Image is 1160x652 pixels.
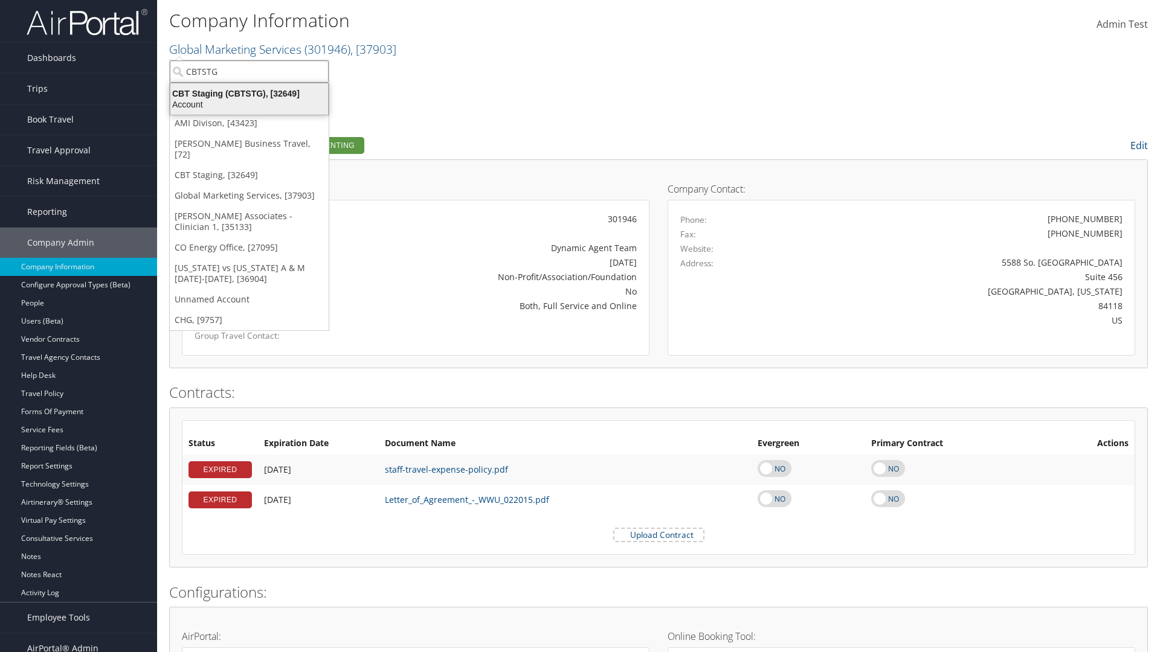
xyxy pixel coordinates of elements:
[668,184,1135,194] h4: Company Contact:
[170,289,329,310] a: Unnamed Account
[680,257,714,269] label: Address:
[170,237,329,258] a: CO Energy Office, [27095]
[170,133,329,165] a: [PERSON_NAME] Business Travel, [72]
[27,166,100,196] span: Risk Management
[27,197,67,227] span: Reporting
[27,228,94,258] span: Company Admin
[379,433,752,455] th: Document Name
[1116,488,1129,511] i: Remove Contract
[27,602,90,633] span: Employee Tools
[170,165,329,185] a: CBT Staging, [32649]
[1116,458,1129,481] i: Remove Contract
[1043,433,1135,455] th: Actions
[264,494,291,505] span: [DATE]
[796,256,1123,269] div: 5588 So. [GEOGRAPHIC_DATA]
[1097,6,1148,43] a: Admin Test
[182,631,649,641] h4: AirPortal:
[182,184,649,194] h4: Account Details:
[264,494,373,505] div: Add/Edit Date
[752,433,865,455] th: Evergreen
[163,99,335,110] div: Account
[188,491,252,508] div: EXPIRED
[170,60,329,83] input: Search Accounts
[1048,213,1123,225] div: [PHONE_NUMBER]
[865,433,1043,455] th: Primary Contract
[169,382,1148,403] h2: Contracts:
[796,270,1123,283] div: Suite 456
[27,135,91,165] span: Travel Approval
[350,41,396,57] span: , [ 37903 ]
[188,461,252,478] div: EXPIRED
[796,285,1123,298] div: [GEOGRAPHIC_DATA], [US_STATE]
[170,185,329,206] a: Global Marketing Services, [37903]
[195,330,330,342] label: Group Travel Contact:
[348,270,637,283] div: Non-Profit/Association/Foundation
[1130,139,1148,152] a: Edit
[169,582,1148,602] h2: Configurations:
[668,631,1135,641] h4: Online Booking Tool:
[614,529,703,541] label: Upload Contract
[27,43,76,73] span: Dashboards
[1048,227,1123,240] div: [PHONE_NUMBER]
[385,464,508,475] a: staff-travel-expense-policy.pdf
[169,8,822,33] h1: Company Information
[170,258,329,289] a: [US_STATE] vs [US_STATE] A & M [DATE]-[DATE], [36904]
[264,464,373,475] div: Add/Edit Date
[348,299,637,312] div: Both, Full Service and Online
[796,299,1123,312] div: 84118
[169,41,396,57] a: Global Marketing Services
[27,104,74,135] span: Book Travel
[258,433,379,455] th: Expiration Date
[796,314,1123,327] div: US
[264,464,291,475] span: [DATE]
[27,74,48,104] span: Trips
[182,433,258,455] th: Status
[170,206,329,237] a: [PERSON_NAME] Associates - Clinician 1, [35133]
[348,256,637,269] div: [DATE]
[385,494,549,505] a: Letter_of_Agreement_-_WWU_022015.pdf
[680,214,707,226] label: Phone:
[680,243,714,255] label: Website:
[163,88,335,99] div: CBT Staging (CBTSTG), [32649]
[170,310,329,330] a: CHG, [9757]
[1097,18,1148,31] span: Admin Test
[27,8,147,36] img: airportal-logo.png
[348,241,637,254] div: Dynamic Agent Team
[348,213,637,225] div: 301946
[169,135,816,155] h2: Company Profile:
[304,41,350,57] span: ( 301946 )
[170,113,329,133] a: AMI Divison, [43423]
[348,285,637,298] div: No
[680,228,696,240] label: Fax:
